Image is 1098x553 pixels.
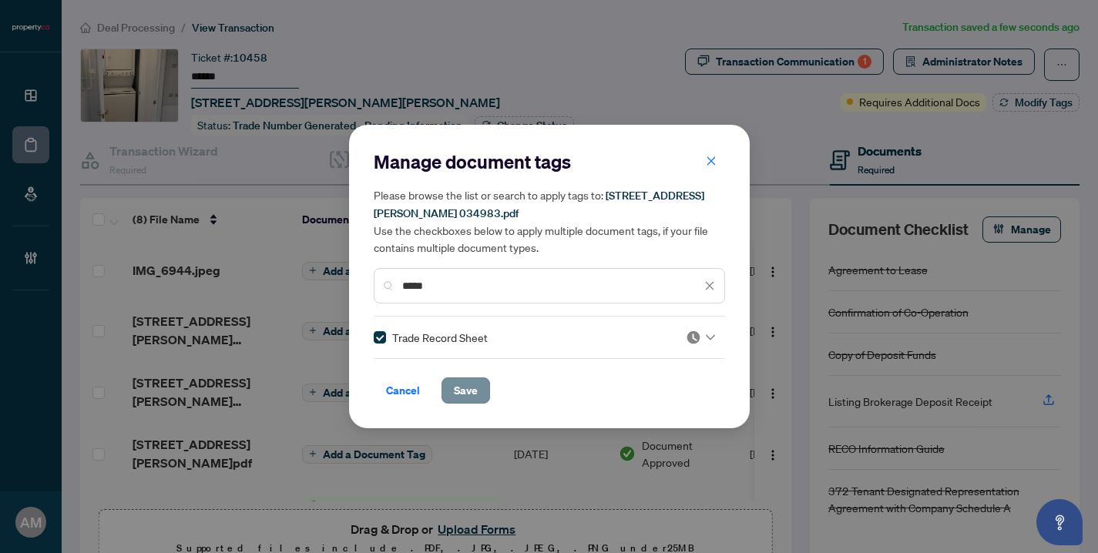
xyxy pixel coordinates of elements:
[704,280,715,291] span: close
[686,330,701,345] img: status
[374,186,725,256] h5: Please browse the list or search to apply tags to: Use the checkboxes below to apply multiple doc...
[386,378,420,403] span: Cancel
[442,377,490,404] button: Save
[706,156,717,166] span: close
[686,330,715,345] span: Pending Review
[454,378,478,403] span: Save
[392,329,488,346] span: Trade Record Sheet
[374,377,432,404] button: Cancel
[1036,499,1083,545] button: Open asap
[374,149,725,174] h2: Manage document tags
